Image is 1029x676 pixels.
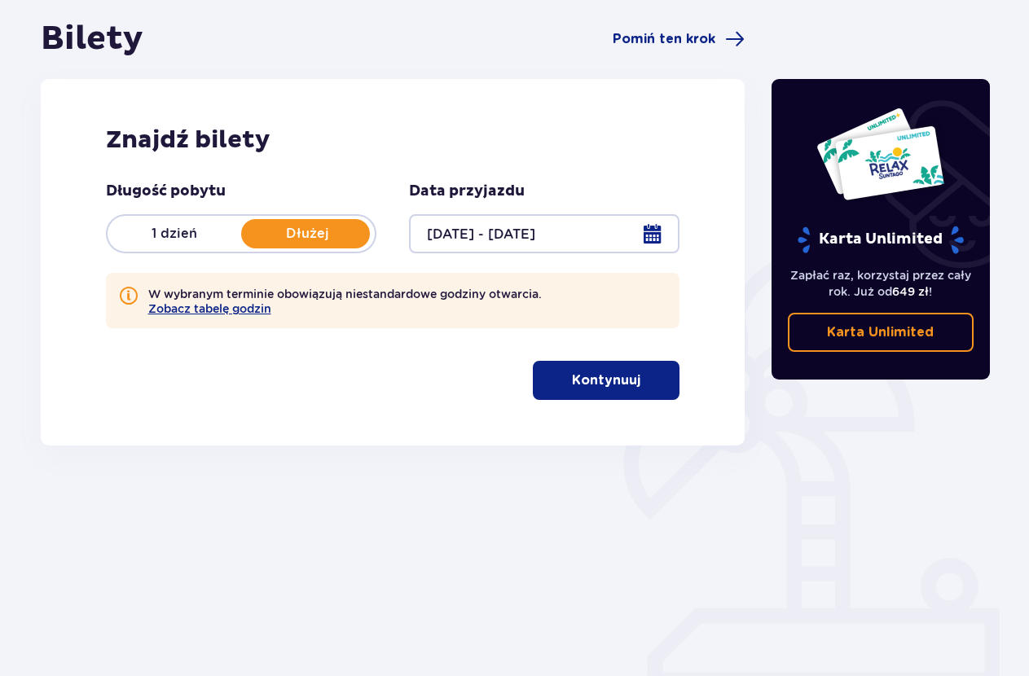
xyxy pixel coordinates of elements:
p: Karta Unlimited [796,226,965,254]
p: Kontynuuj [572,371,640,389]
p: Długość pobytu [106,182,226,201]
span: 649 zł [892,285,929,298]
button: Zobacz tabelę godzin [148,302,271,315]
p: Karta Unlimited [827,323,934,341]
h1: Bilety [41,19,143,59]
p: W wybranym terminie obowiązują niestandardowe godziny otwarcia. [148,286,542,315]
h2: Znajdź bilety [106,125,680,156]
p: Dłużej [241,225,375,243]
button: Kontynuuj [533,361,679,400]
p: Zapłać raz, korzystaj przez cały rok. Już od ! [788,267,974,300]
p: Data przyjazdu [409,182,525,201]
span: Pomiń ten krok [613,30,715,48]
a: Pomiń ten krok [613,29,745,49]
a: Karta Unlimited [788,313,974,352]
p: 1 dzień [108,225,241,243]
